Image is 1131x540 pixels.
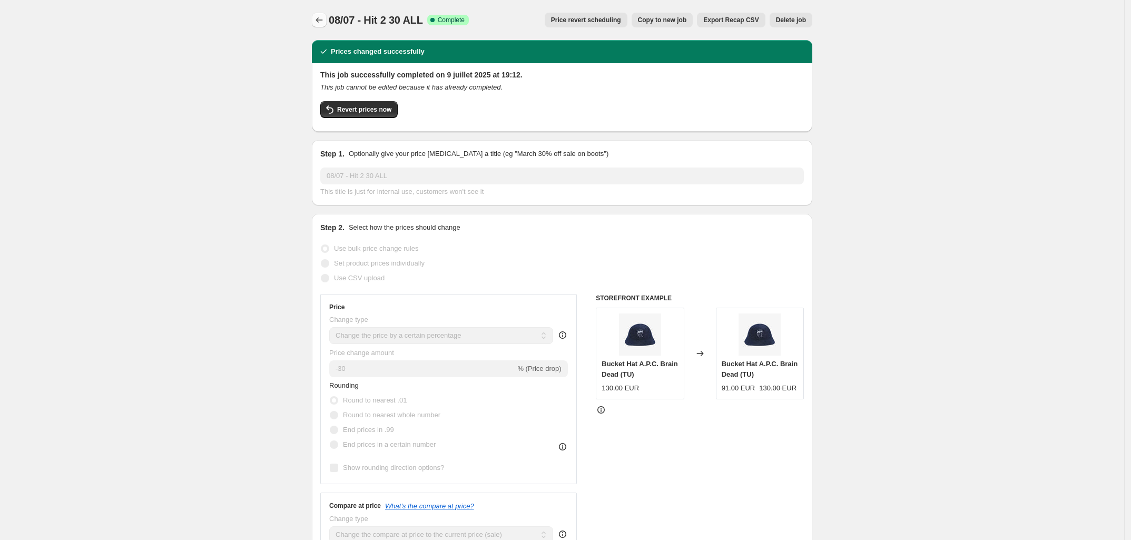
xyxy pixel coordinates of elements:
[619,313,661,356] img: COHIV-M24159IAI_00_80x.jpg
[329,381,359,389] span: Rounding
[602,383,639,394] div: 130.00 EUR
[320,222,345,233] h2: Step 2.
[517,365,561,372] span: % (Price drop)
[343,396,407,404] span: Round to nearest .01
[320,188,484,195] span: This title is just for internal use, customers won't see it
[343,411,440,419] span: Round to nearest whole number
[602,360,678,378] span: Bucket Hat A.P.C. Brain Dead (TU)
[776,16,806,24] span: Delete job
[551,16,621,24] span: Price revert scheduling
[545,13,627,27] button: Price revert scheduling
[331,46,425,57] h2: Prices changed successfully
[343,440,436,448] span: End prices in a certain number
[334,259,425,267] span: Set product prices individually
[337,105,391,114] span: Revert prices now
[334,274,385,282] span: Use CSV upload
[329,360,515,377] input: -15
[329,515,368,523] span: Change type
[320,101,398,118] button: Revert prices now
[312,13,327,27] button: Price change jobs
[596,294,804,302] h6: STOREFRONT EXAMPLE
[770,13,812,27] button: Delete job
[329,316,368,323] span: Change type
[638,16,687,24] span: Copy to new job
[557,330,568,340] div: help
[557,529,568,539] div: help
[329,14,423,26] span: 08/07 - Hit 2 30 ALL
[320,149,345,159] h2: Step 1.
[722,383,755,394] div: 91.00 EUR
[438,16,465,24] span: Complete
[739,313,781,356] img: COHIV-M24159IAI_00_80x.jpg
[349,222,460,233] p: Select how the prices should change
[320,70,804,80] h2: This job successfully completed on 9 juillet 2025 at 19:12.
[329,349,394,357] span: Price change amount
[759,383,796,394] strike: 130.00 EUR
[320,168,804,184] input: 30% off holiday sale
[329,303,345,311] h3: Price
[343,426,394,434] span: End prices in .99
[385,502,474,510] button: What's the compare at price?
[632,13,693,27] button: Copy to new job
[349,149,608,159] p: Optionally give your price [MEDICAL_DATA] a title (eg "March 30% off sale on boots")
[697,13,765,27] button: Export Recap CSV
[343,464,444,472] span: Show rounding direction options?
[703,16,759,24] span: Export Recap CSV
[334,244,418,252] span: Use bulk price change rules
[320,83,503,91] i: This job cannot be edited because it has already completed.
[329,502,381,510] h3: Compare at price
[722,360,798,378] span: Bucket Hat A.P.C. Brain Dead (TU)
